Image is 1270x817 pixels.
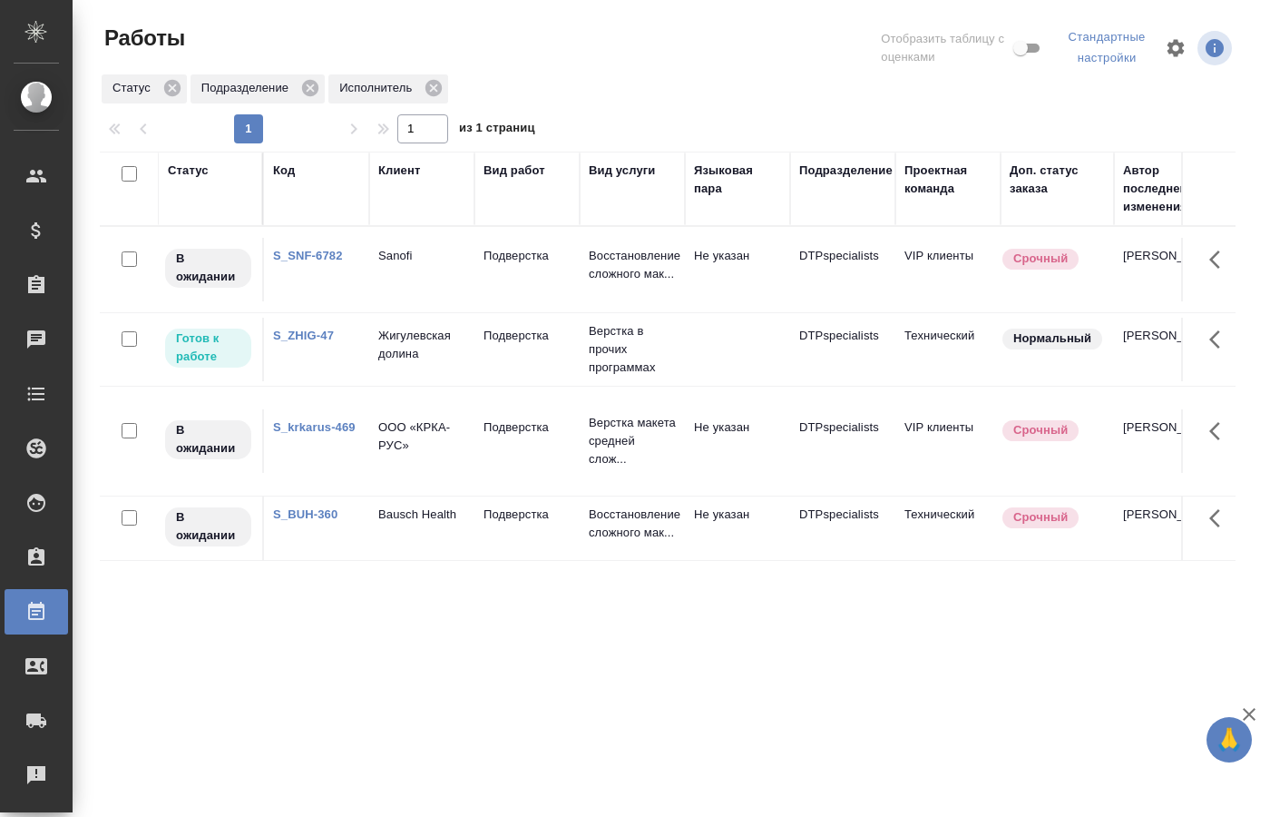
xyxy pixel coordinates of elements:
[484,418,571,437] p: Подверстка
[163,418,253,461] div: Исполнитель назначен, приступать к работе пока рано
[273,162,295,180] div: Код
[1198,409,1242,453] button: Здесь прячутся важные кнопки
[881,30,1010,66] span: Отобразить таблицу с оценками
[589,247,676,283] p: Восстановление сложного мак...
[685,497,790,560] td: Не указан
[163,247,253,290] div: Исполнитель назначен, приступать к работе пока рано
[1198,318,1242,361] button: Здесь прячутся важные кнопки
[484,327,571,345] p: Подверстка
[459,117,535,143] span: из 1 страниц
[1060,24,1154,73] div: split button
[895,497,1001,560] td: Технический
[163,506,253,548] div: Исполнитель назначен, приступать к работе пока рано
[790,409,895,473] td: DTPspecialists
[790,497,895,560] td: DTPspecialists
[378,162,420,180] div: Клиент
[1010,162,1105,198] div: Доп. статус заказа
[168,162,209,180] div: Статус
[589,414,676,468] p: Верстка макета средней слож...
[589,162,656,180] div: Вид услуги
[102,74,187,103] div: Статус
[339,79,418,97] p: Исполнитель
[163,327,253,369] div: Исполнитель может приступить к работе
[176,330,240,366] p: Готов к работе
[895,409,1001,473] td: VIP клиенты
[378,506,465,524] p: Bausch Health
[484,506,571,524] p: Подверстка
[1198,238,1242,281] button: Здесь прячутся важные кнопки
[484,162,545,180] div: Вид работ
[190,74,325,103] div: Подразделение
[1114,318,1219,381] td: [PERSON_NAME]
[1114,409,1219,473] td: [PERSON_NAME]
[378,247,465,265] p: Sanofi
[790,238,895,301] td: DTPspecialists
[1206,717,1252,763] button: 🙏
[589,322,676,377] p: Верстка в прочих программах
[201,79,295,97] p: Подразделение
[100,24,185,53] span: Работы
[904,162,992,198] div: Проектная команда
[328,74,448,103] div: Исполнитель
[790,318,895,381] td: DTPspecialists
[1013,421,1068,439] p: Срочный
[176,508,240,545] p: В ожидании
[1013,250,1068,268] p: Срочный
[1114,238,1219,301] td: [PERSON_NAME]
[1214,721,1245,759] span: 🙏
[685,409,790,473] td: Не указан
[273,507,337,521] a: S_BUH-360
[694,162,781,198] div: Языковая пара
[112,79,157,97] p: Статус
[1198,497,1242,540] button: Здесь прячутся важные кнопки
[273,329,334,342] a: S_ZHIG-47
[176,421,240,458] p: В ожидании
[176,250,240,286] p: В ожидании
[1013,330,1091,348] p: Нормальный
[273,249,343,262] a: S_SNF-6782
[378,418,465,455] p: ООО «КРКА-РУС»
[1154,26,1197,70] span: Настроить таблицу
[1123,162,1210,216] div: Автор последнего изменения
[484,247,571,265] p: Подверстка
[1114,497,1219,560] td: [PERSON_NAME]
[895,318,1001,381] td: Технический
[378,327,465,363] p: Жигулевская долина
[1197,31,1236,65] span: Посмотреть информацию
[799,162,893,180] div: Подразделение
[589,506,676,542] p: Восстановление сложного мак...
[895,238,1001,301] td: VIP клиенты
[1013,508,1068,527] p: Срочный
[685,238,790,301] td: Не указан
[273,420,356,434] a: S_krkarus-469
